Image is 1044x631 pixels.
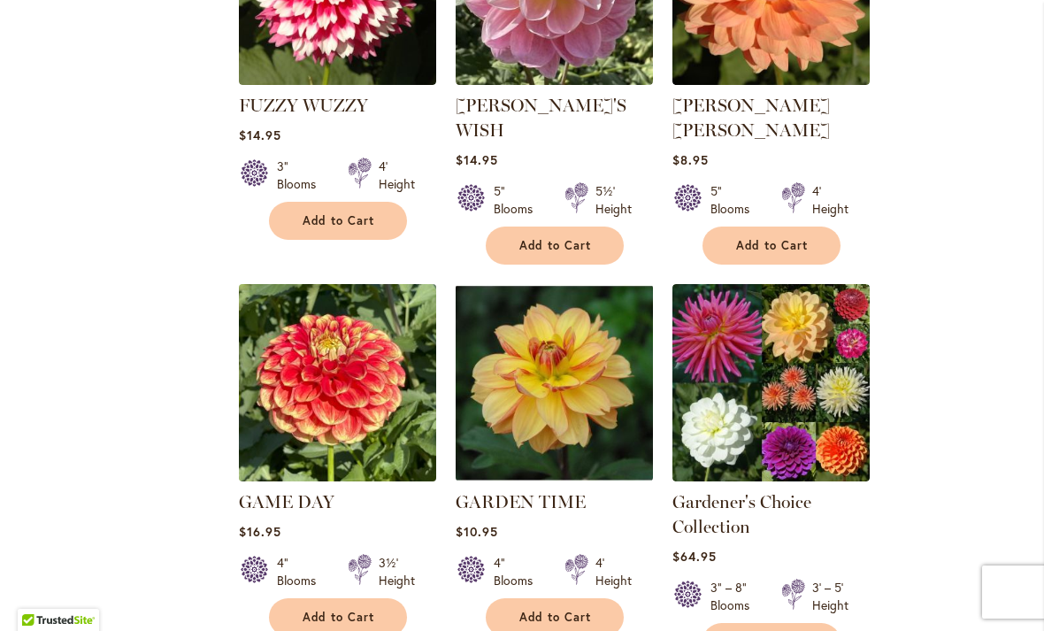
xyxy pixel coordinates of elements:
[672,72,870,88] a: GABRIELLE MARIE
[456,151,498,168] span: $14.95
[379,158,415,193] div: 4' Height
[486,227,624,265] button: Add to Cart
[456,284,653,481] img: GARDEN TIME
[672,284,870,481] img: Gardener's Choice Collection
[456,95,626,141] a: [PERSON_NAME]'S WISH
[239,523,281,540] span: $16.95
[710,182,760,218] div: 5" Blooms
[303,213,375,228] span: Add to Cart
[595,182,632,218] div: 5½' Height
[239,491,334,512] a: GAME DAY
[736,238,809,253] span: Add to Cart
[239,72,436,88] a: FUZZY WUZZY
[277,554,326,589] div: 4" Blooms
[303,610,375,625] span: Add to Cart
[234,280,441,487] img: GAME DAY
[456,468,653,485] a: GARDEN TIME
[13,568,63,618] iframe: Launch Accessibility Center
[494,554,543,589] div: 4" Blooms
[710,579,760,614] div: 3" – 8" Blooms
[494,182,543,218] div: 5" Blooms
[812,182,848,218] div: 4' Height
[519,610,592,625] span: Add to Cart
[702,227,841,265] button: Add to Cart
[456,523,498,540] span: $10.95
[672,151,709,168] span: $8.95
[672,491,811,537] a: Gardener's Choice Collection
[672,95,830,141] a: [PERSON_NAME] [PERSON_NAME]
[519,238,592,253] span: Add to Cart
[456,491,586,512] a: GARDEN TIME
[456,72,653,88] a: Gabbie's Wish
[239,127,281,143] span: $14.95
[239,95,368,116] a: FUZZY WUZZY
[672,468,870,485] a: Gardener's Choice Collection
[595,554,632,589] div: 4' Height
[269,202,407,240] button: Add to Cart
[277,158,326,193] div: 3" Blooms
[239,468,436,485] a: GAME DAY
[379,554,415,589] div: 3½' Height
[672,548,717,565] span: $64.95
[812,579,848,614] div: 3' – 5' Height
